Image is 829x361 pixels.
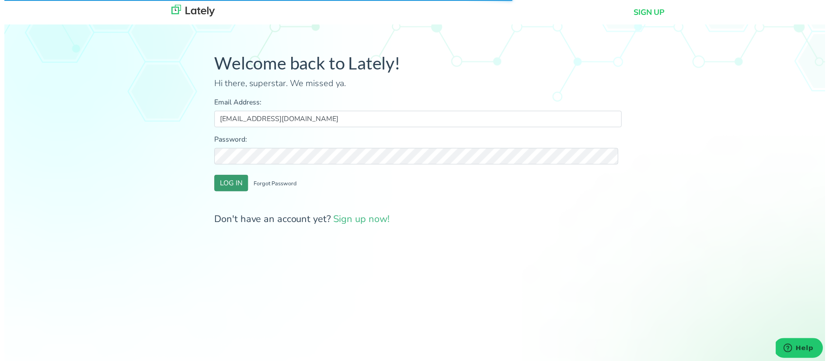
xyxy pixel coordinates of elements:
small: Forgot Password [252,181,295,189]
img: lately_logo_nav.700ca2e7.jpg [169,5,212,17]
span: Don't have an account yet? [212,215,389,228]
h1: Welcome back to Lately! [212,53,623,74]
label: Email Address: [212,98,623,108]
button: Forgot Password [246,177,300,193]
label: Password: [212,135,623,146]
a: SIGN UP [636,7,667,18]
p: Hi there, superstar. We missed ya. [212,78,623,91]
a: Sign up now! [332,215,389,228]
button: LOG IN [212,177,246,193]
